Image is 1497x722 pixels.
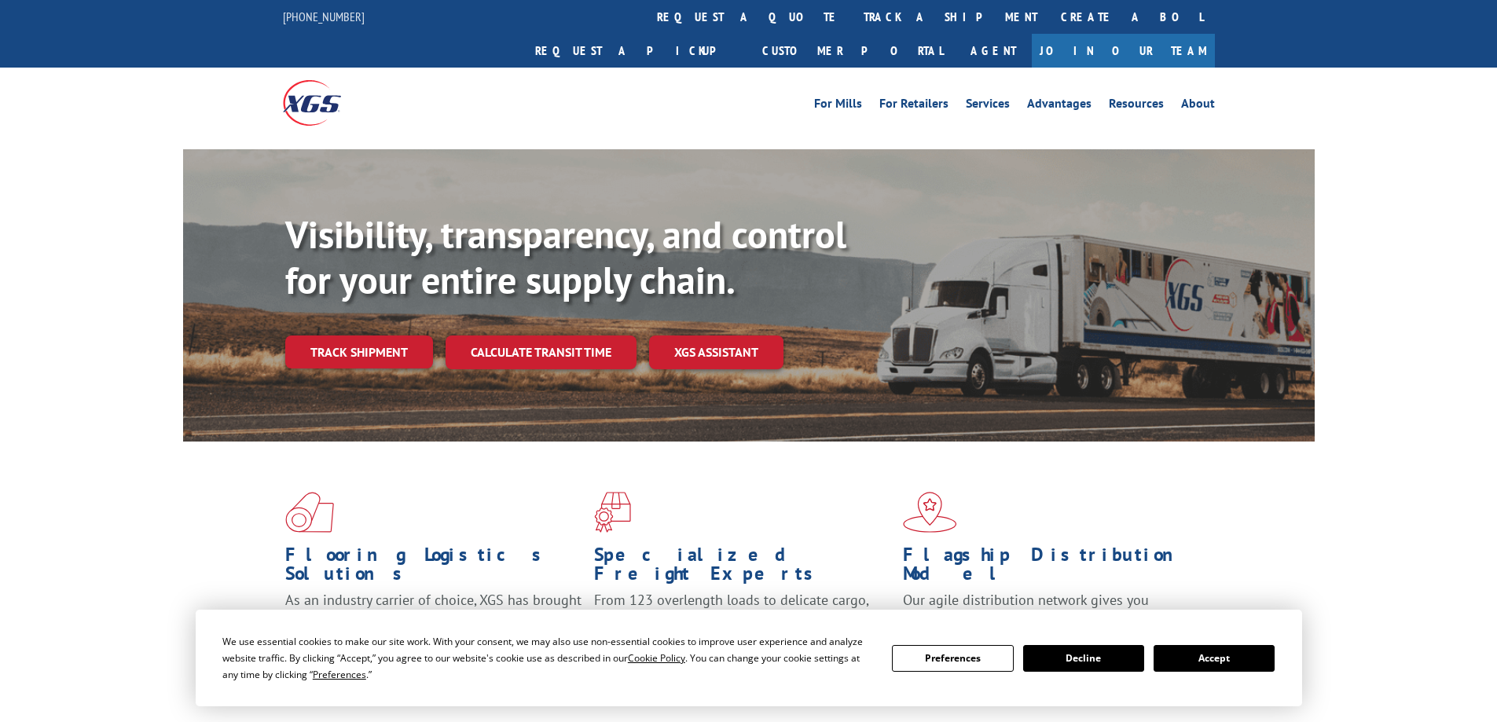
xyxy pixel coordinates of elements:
[1027,97,1092,115] a: Advantages
[313,668,366,681] span: Preferences
[285,492,334,533] img: xgs-icon-total-supply-chain-intelligence-red
[903,591,1192,628] span: Our agile distribution network gives you nationwide inventory management on demand.
[903,545,1200,591] h1: Flagship Distribution Model
[196,610,1302,706] div: Cookie Consent Prompt
[955,34,1032,68] a: Agent
[446,335,637,369] a: Calculate transit time
[966,97,1010,115] a: Services
[594,545,891,591] h1: Specialized Freight Experts
[222,633,873,683] div: We use essential cookies to make our site work. With your consent, we may also use non-essential ...
[649,335,783,369] a: XGS ASSISTANT
[594,492,631,533] img: xgs-icon-focused-on-flooring-red
[879,97,948,115] a: For Retailers
[628,651,685,665] span: Cookie Policy
[903,492,957,533] img: xgs-icon-flagship-distribution-model-red
[1109,97,1164,115] a: Resources
[283,9,365,24] a: [PHONE_NUMBER]
[523,34,750,68] a: Request a pickup
[1032,34,1215,68] a: Join Our Team
[594,591,891,661] p: From 123 overlength loads to delicate cargo, our experienced staff knows the best way to move you...
[285,591,582,647] span: As an industry carrier of choice, XGS has brought innovation and dedication to flooring logistics...
[1023,645,1144,672] button: Decline
[1154,645,1275,672] button: Accept
[285,545,582,591] h1: Flooring Logistics Solutions
[892,645,1013,672] button: Preferences
[285,335,433,368] a: Track shipment
[285,210,846,304] b: Visibility, transparency, and control for your entire supply chain.
[1181,97,1215,115] a: About
[750,34,955,68] a: Customer Portal
[814,97,862,115] a: For Mills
